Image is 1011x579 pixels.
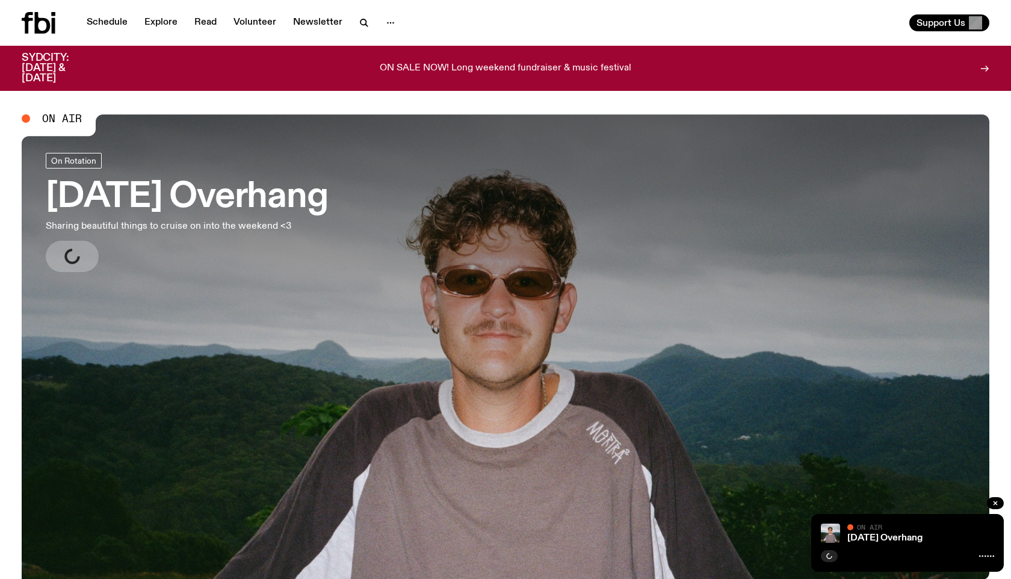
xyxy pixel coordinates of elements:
[137,14,185,31] a: Explore
[821,524,840,543] img: Harrie Hastings stands in front of cloud-covered sky and rolling hills. He's wearing sunglasses a...
[286,14,350,31] a: Newsletter
[51,156,96,165] span: On Rotation
[46,153,327,272] a: [DATE] OverhangSharing beautiful things to cruise on into the weekend <3
[79,14,135,31] a: Schedule
[42,113,82,124] span: On Air
[917,17,965,28] span: Support Us
[46,219,327,234] p: Sharing beautiful things to cruise on into the weekend <3
[857,523,882,531] span: On Air
[46,153,102,169] a: On Rotation
[909,14,989,31] button: Support Us
[380,63,631,74] p: ON SALE NOW! Long weekend fundraiser & music festival
[46,181,327,214] h3: [DATE] Overhang
[22,53,99,84] h3: SYDCITY: [DATE] & [DATE]
[847,533,923,543] a: [DATE] Overhang
[187,14,224,31] a: Read
[226,14,283,31] a: Volunteer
